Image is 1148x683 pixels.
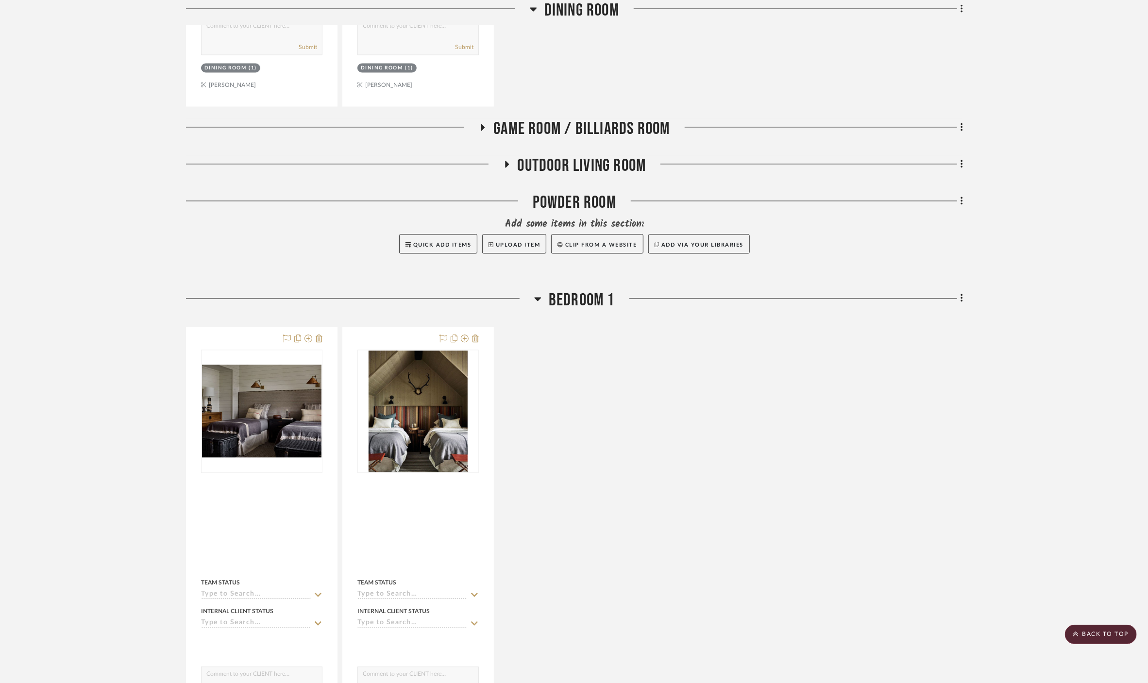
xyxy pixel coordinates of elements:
[357,578,396,587] div: Team Status
[369,350,468,472] img: null
[413,242,472,248] span: Quick Add Items
[201,619,311,628] input: Type to Search…
[482,234,546,253] button: Upload Item
[357,590,467,600] input: Type to Search…
[405,65,414,72] div: (1)
[202,365,321,457] img: null
[493,118,670,139] span: Game Room / Billiards Room
[186,217,963,231] div: Add some items in this section:
[549,290,615,311] span: Bedroom 1
[551,234,643,253] button: Clip from a website
[361,65,403,72] div: Dining Room
[201,590,311,600] input: Type to Search…
[357,607,430,616] div: Internal Client Status
[201,578,240,587] div: Team Status
[455,43,473,51] button: Submit
[201,607,273,616] div: Internal Client Status
[299,43,317,51] button: Submit
[648,234,750,253] button: Add via your libraries
[399,234,478,253] button: Quick Add Items
[518,155,646,176] span: Outdoor living room
[357,619,467,628] input: Type to Search…
[1065,625,1137,644] scroll-to-top-button: BACK TO TOP
[249,65,257,72] div: (1)
[204,65,247,72] div: Dining Room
